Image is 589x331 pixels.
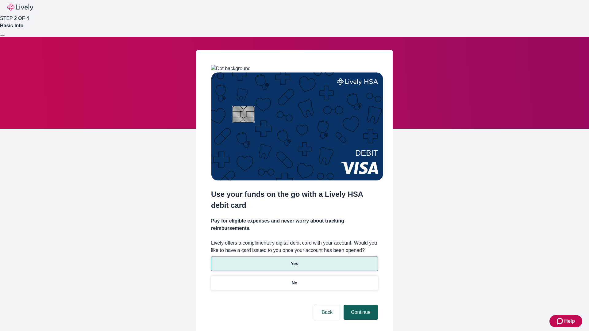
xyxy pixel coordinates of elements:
[344,305,378,320] button: Continue
[314,305,340,320] button: Back
[291,261,298,267] p: Yes
[211,257,378,271] button: Yes
[211,239,378,254] label: Lively offers a complimentary digital debit card with your account. Would you like to have a card...
[211,72,383,181] img: Debit card
[549,315,582,327] button: Zendesk support iconHelp
[557,318,564,325] svg: Zendesk support icon
[211,217,378,232] h4: Pay for eligible expenses and never worry about tracking reimbursements.
[7,4,33,11] img: Lively
[211,189,378,211] h2: Use your funds on the go with a Lively HSA debit card
[564,318,575,325] span: Help
[211,65,251,72] img: Dot background
[211,276,378,290] button: No
[292,280,298,286] p: No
